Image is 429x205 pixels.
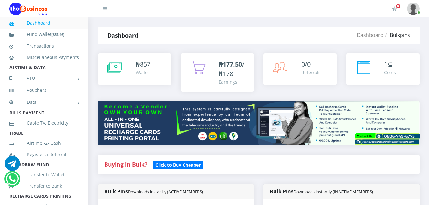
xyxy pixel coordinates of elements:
span: 857 [140,60,150,68]
strong: Bulk Pins [270,188,373,195]
b: Click to Buy Cheaper [155,162,201,168]
a: 0/0 Referrals [263,53,337,85]
div: ₦ [136,60,150,69]
i: Activate Your Membership [392,6,397,11]
a: Transfer to Bank [9,179,79,193]
small: Downloads instantly (ACTIVE MEMBERS) [128,189,203,195]
a: Chat for support [5,161,20,171]
a: Transfer to Wallet [9,167,79,182]
a: ₦857 Wallet [98,53,171,85]
div: Coins [384,69,396,76]
li: Bulkpins [384,31,410,39]
a: Fund wallet[857.46] [9,27,79,42]
strong: Bulk Pins [104,188,203,195]
a: Miscellaneous Payments [9,50,79,65]
small: Downloads instantly (INACTIVE MEMBERS) [293,189,373,195]
a: ₦177.50/₦178 Earnings [181,53,254,92]
a: Transactions [9,39,79,53]
strong: Buying in Bulk? [104,161,147,168]
img: multitenant_rcp.png [98,101,420,145]
a: VTU [9,70,79,86]
div: Referrals [301,69,321,76]
img: User [407,3,420,15]
a: Cable TV, Electricity [9,116,79,130]
span: 1 [384,60,388,68]
a: Dashboard [9,16,79,30]
a: Data [9,94,79,110]
a: Airtime -2- Cash [9,136,79,150]
a: Register a Referral [9,147,79,162]
a: Dashboard [357,32,384,38]
b: ₦177.50 [219,60,242,68]
strong: Dashboard [107,32,138,39]
b: 857.46 [53,32,63,37]
div: Earnings [219,79,248,85]
a: Click to Buy Cheaper [153,161,203,168]
span: /₦178 [219,60,244,78]
span: 0/0 [301,60,311,68]
a: Vouchers [9,83,79,97]
img: Logo [9,3,47,15]
small: [ ] [51,32,64,37]
a: Chat for support [6,176,19,186]
span: Activate Your Membership [396,4,401,9]
div: ⊆ [384,60,396,69]
div: Wallet [136,69,150,76]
